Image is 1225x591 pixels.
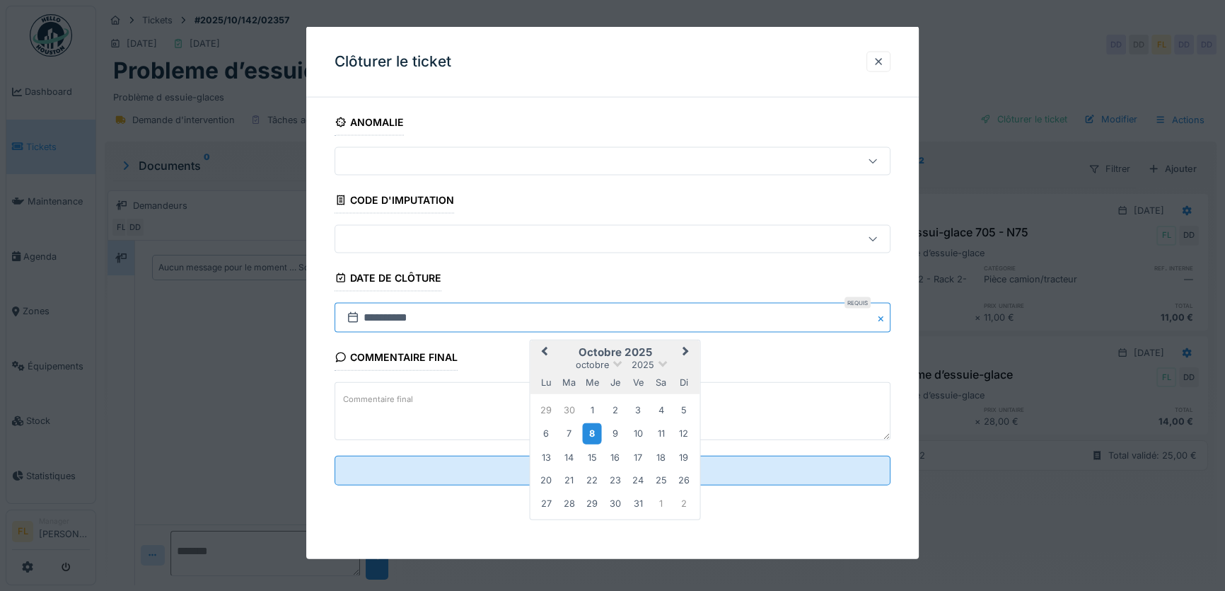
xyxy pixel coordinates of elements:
div: Choose jeudi 9 octobre 2025 [605,424,625,443]
div: Choose mardi 7 octobre 2025 [559,424,579,443]
div: Choose vendredi 31 octobre 2025 [628,493,647,512]
div: Choose jeudi 23 octobre 2025 [605,471,625,490]
div: Choose samedi 4 octobre 2025 [651,401,670,420]
div: Choose samedi 18 octobre 2025 [651,448,670,467]
div: Choose dimanche 12 octobre 2025 [674,424,693,443]
div: Choose mercredi 8 octobre 2025 [582,423,601,444]
div: Choose mercredi 15 octobre 2025 [582,448,601,467]
div: Choose jeudi 16 octobre 2025 [605,448,625,467]
div: samedi [651,373,670,392]
div: Commentaire final [335,347,458,371]
div: Choose lundi 6 octobre 2025 [536,424,555,443]
div: Choose dimanche 2 novembre 2025 [674,493,693,512]
span: octobre [576,360,609,370]
h3: Clôturer le ticket [335,53,451,71]
div: Choose mardi 14 octobre 2025 [559,448,579,467]
div: jeudi [605,373,625,392]
div: vendredi [628,373,647,392]
div: Choose vendredi 24 octobre 2025 [628,471,647,490]
div: Choose jeudi 2 octobre 2025 [605,401,625,420]
div: Choose samedi 11 octobre 2025 [651,424,670,443]
div: mardi [559,373,579,392]
div: Choose lundi 29 septembre 2025 [536,401,555,420]
h2: octobre 2025 [530,346,699,359]
div: Choose vendredi 17 octobre 2025 [628,448,647,467]
button: Previous Month [531,342,554,365]
div: Choose dimanche 26 octobre 2025 [674,471,693,490]
div: Choose mardi 30 septembre 2025 [559,401,579,420]
div: Choose vendredi 3 octobre 2025 [628,401,647,420]
div: mercredi [582,373,601,392]
div: Choose dimanche 5 octobre 2025 [674,401,693,420]
div: Month octobre, 2025 [535,398,695,515]
div: Choose mardi 21 octobre 2025 [559,471,579,490]
button: Next Month [676,342,699,365]
div: Choose dimanche 19 octobre 2025 [674,448,693,467]
div: Choose jeudi 30 octobre 2025 [605,493,625,512]
div: Anomalie [335,112,404,136]
div: Choose mercredi 22 octobre 2025 [582,471,601,490]
div: Choose vendredi 10 octobre 2025 [628,424,647,443]
div: Requis [844,297,871,309]
div: Choose mercredi 29 octobre 2025 [582,493,601,512]
div: Choose samedi 25 octobre 2025 [651,471,670,490]
div: Date de clôture [335,268,441,292]
div: Choose mardi 28 octobre 2025 [559,493,579,512]
div: Choose samedi 1 novembre 2025 [651,493,670,512]
div: Choose lundi 13 octobre 2025 [536,448,555,467]
div: Code d'imputation [335,190,454,214]
div: lundi [536,373,555,392]
div: dimanche [674,373,693,392]
label: Commentaire final [340,390,416,408]
div: Choose mercredi 1 octobre 2025 [582,401,601,420]
button: Close [875,303,890,333]
div: Choose lundi 20 octobre 2025 [536,471,555,490]
div: Choose lundi 27 octobre 2025 [536,493,555,512]
span: 2025 [632,360,654,370]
